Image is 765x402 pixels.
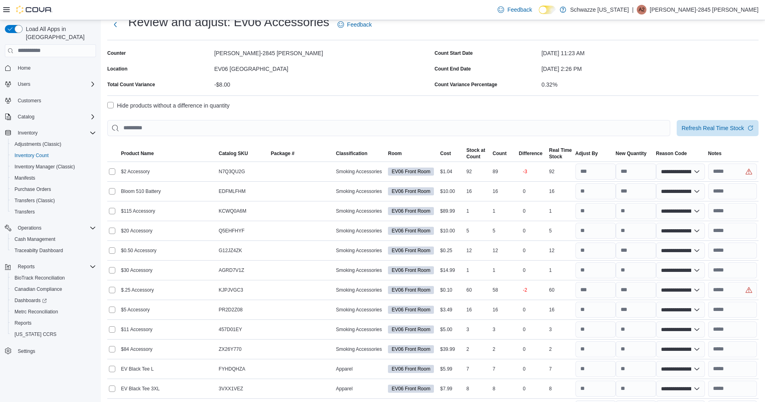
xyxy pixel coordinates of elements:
img: Cova [16,6,52,14]
span: Package # [271,150,295,157]
span: Inventory Count [15,152,49,159]
span: Transfers [15,209,35,215]
div: 2 [465,344,491,354]
span: Canadian Compliance [15,286,62,292]
a: Canadian Compliance [11,284,65,294]
p: 0 [523,307,526,313]
a: Settings [15,346,38,356]
button: Canadian Compliance [8,284,99,295]
span: Users [18,81,30,87]
a: Adjustments (Classic) [11,139,65,149]
span: Adjust By [575,150,598,157]
span: Catalog SKU [219,150,248,157]
span: Customers [18,97,41,104]
span: $30 Accessory [121,267,152,274]
div: 1 [491,206,517,216]
span: Manifests [11,173,96,183]
span: Operations [15,223,96,233]
span: Inventory Manager (Classic) [15,164,75,170]
div: 16 [465,186,491,196]
span: EV06 Front Room [388,306,434,314]
div: Smoking Accessories [334,246,386,255]
div: $10.00 [439,186,465,196]
button: Inventory [2,127,99,139]
span: EV06 Front Room [388,207,434,215]
label: Counter [107,50,126,56]
span: New Quantity [616,150,647,157]
span: Customers [15,95,96,106]
a: Customers [15,96,44,106]
a: Purchase Orders [11,184,54,194]
span: EV06 Front Room [392,365,430,373]
span: Load All Apps in [GEOGRAPHIC_DATA] [23,25,96,41]
span: $11 Accessory [121,326,152,333]
span: Reason Code [656,150,687,157]
span: Count [493,150,507,157]
span: EV06 Front Room [388,325,434,334]
p: -2 [523,287,527,293]
span: $.25 Accessory [121,287,154,293]
div: $39.99 [439,344,465,354]
div: 8 [465,384,491,394]
span: EV06 Front Room [392,188,430,195]
span: Settings [18,348,35,354]
span: 3VXX1VEZ [219,385,243,392]
div: Smoking Accessories [334,167,386,176]
div: Apparel [334,364,386,374]
a: Reports [11,318,35,328]
span: KJPJVGC3 [219,287,243,293]
div: $5.99 [439,364,465,374]
div: 5 [465,226,491,236]
span: EV06 Front Room [392,346,430,353]
span: Inventory Count [11,151,96,160]
div: 7 [548,364,574,374]
button: Package # [269,149,335,158]
a: Manifests [11,173,38,183]
a: Feedback [334,17,375,33]
span: Cost [440,150,451,157]
span: Inventory [18,130,38,136]
p: 0 [523,247,526,254]
button: Operations [15,223,45,233]
div: [DATE] 11:23 AM [542,47,759,56]
span: Adjustments (Classic) [15,141,61,147]
span: Reports [11,318,96,328]
span: EV06 Front Room [392,207,430,215]
p: 0 [523,228,526,234]
span: Catalog [18,114,34,120]
span: [US_STATE] CCRS [15,331,56,338]
input: Dark Mode [539,6,556,14]
div: $14.99 [439,265,465,275]
p: 0 [523,385,526,392]
div: EV06 [GEOGRAPHIC_DATA] [214,62,431,72]
span: N7Q3QU2G [219,168,245,175]
div: 1 [465,265,491,275]
div: $3.49 [439,305,465,315]
span: Dashboards [15,297,47,304]
button: Cost [439,149,465,158]
div: 1 [465,206,491,216]
span: Room [388,150,402,157]
div: -$8.00 [214,78,431,88]
span: Notes [708,150,721,157]
button: Catalog SKU [217,149,269,158]
p: Schwazze [US_STATE] [570,5,629,15]
a: Inventory Manager (Classic) [11,162,78,172]
button: Settings [2,345,99,356]
div: $5.00 [439,325,465,334]
span: Feedback [347,21,372,29]
span: KCWQ0A6M [219,208,246,214]
span: Classification [336,150,367,157]
span: EV06 Front Room [388,266,434,274]
span: Metrc Reconciliation [11,307,96,317]
div: 1 [548,206,574,216]
button: Adjustments (Classic) [8,139,99,150]
span: $5 Accessory [121,307,150,313]
button: Purchase Orders [8,184,99,195]
span: Reports [15,262,96,271]
button: Inventory [15,128,41,138]
span: EV06 Front Room [388,385,434,393]
span: EV06 Front Room [392,168,430,175]
span: Users [15,79,96,89]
